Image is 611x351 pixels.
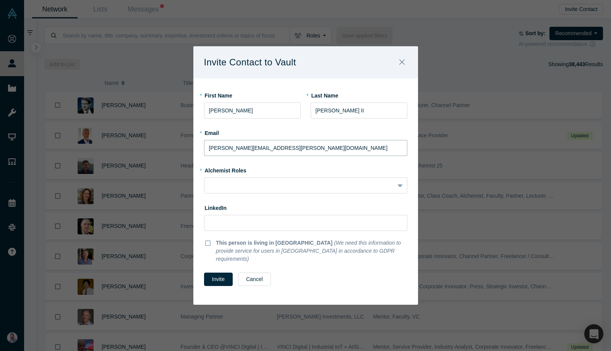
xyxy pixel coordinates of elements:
i: (We need this information to provide service for users in [GEOGRAPHIC_DATA] in accordance to GDPR... [216,240,401,262]
h1: Invite Contact to Vault [204,54,310,70]
label: LinkedIn [204,201,227,212]
label: Alchemist Roles [204,164,407,175]
label: First Name [204,89,301,100]
label: Email [204,127,407,137]
button: Cancel [238,273,271,286]
button: Close [394,54,410,71]
b: This person is living in [GEOGRAPHIC_DATA] [216,240,332,246]
label: Last Name [311,89,407,100]
button: Invite [204,273,233,286]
